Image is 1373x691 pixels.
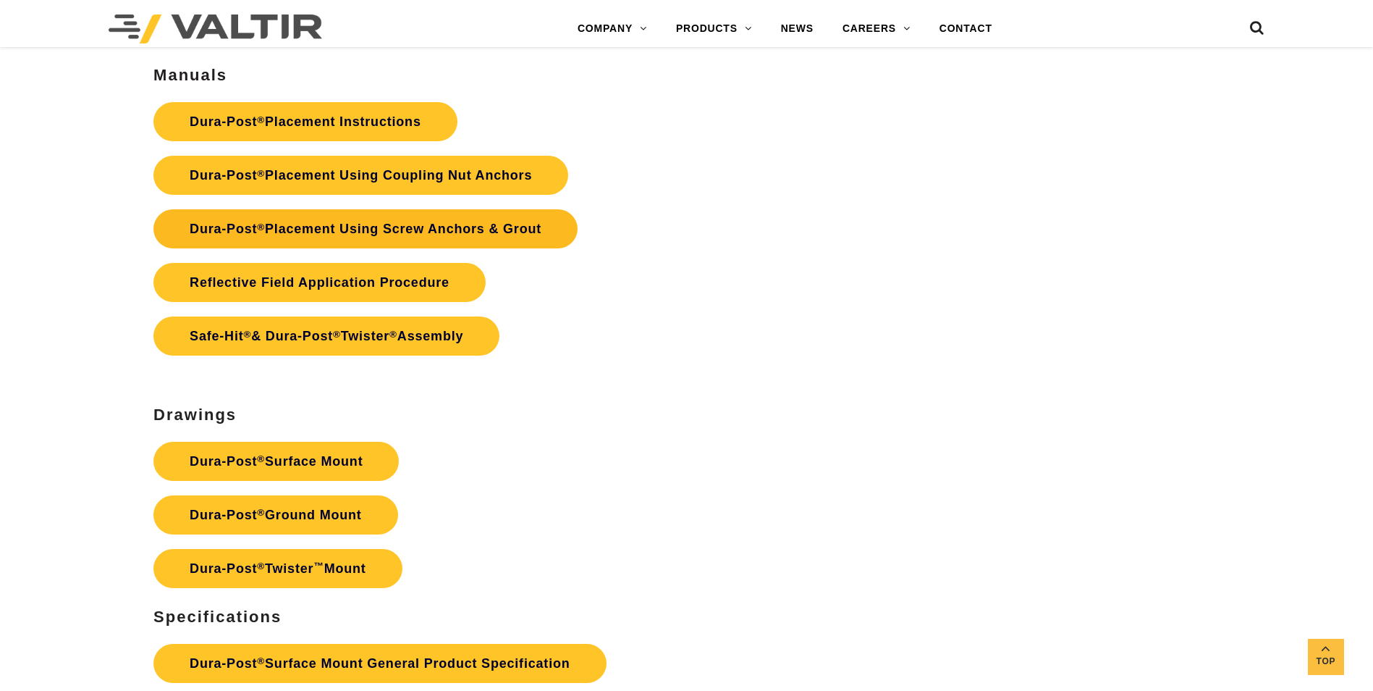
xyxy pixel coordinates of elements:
[563,14,662,43] a: COMPANY
[333,329,341,340] sup: ®
[153,495,398,535] a: Dura-Post®Ground Mount
[1308,653,1344,670] span: Top
[153,608,282,626] strong: Specifications
[257,656,265,666] sup: ®
[153,317,499,356] a: Safe-Hit®& Dura-Post®Twister®Assembly
[153,644,606,683] a: Dura-Post®Surface Mount General Product Specification
[153,263,486,302] a: Reflective Field Application Procedure
[153,406,237,424] strong: Drawings
[313,561,324,571] sup: ™
[766,14,828,43] a: NEWS
[153,102,457,141] a: Dura-Post®Placement Instructions
[153,66,227,84] strong: Manuals
[925,14,1007,43] a: CONTACT
[257,561,265,571] sup: ®
[153,442,399,481] a: Dura-Post®Surface Mount
[153,549,402,588] a: Dura-Post®Twister™Mount
[153,156,568,195] a: Dura-Post®Placement Using Coupling Nut Anchors
[389,329,397,340] sup: ®
[1308,639,1344,675] a: Top
[257,222,265,233] sup: ®
[257,453,265,464] sup: ®
[153,209,578,248] a: Dura-Post®Placement Using Screw Anchors & Grout
[662,14,766,43] a: PRODUCTS
[257,114,265,125] sup: ®
[828,14,925,43] a: CAREERS
[109,14,322,43] img: Valtir
[257,168,265,179] sup: ®
[257,507,265,518] sup: ®
[244,329,252,340] sup: ®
